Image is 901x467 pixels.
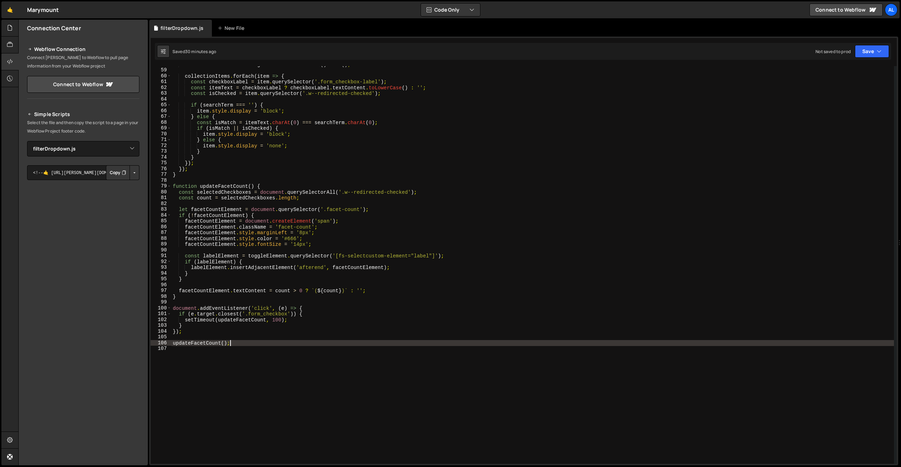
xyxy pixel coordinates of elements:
[151,120,171,126] div: 68
[151,218,171,224] div: 85
[151,224,171,230] div: 86
[151,90,171,96] div: 63
[151,282,171,288] div: 96
[151,166,171,172] div: 76
[185,49,216,55] div: 30 minutes ago
[885,4,897,16] a: Al
[27,165,139,180] textarea: <!--🤙 [URL][PERSON_NAME][DOMAIN_NAME]> <script>document.addEventListener("DOMContentLoaded", func...
[172,49,216,55] div: Saved
[151,114,171,120] div: 67
[151,322,171,328] div: 103
[151,67,171,73] div: 59
[151,189,171,195] div: 80
[151,108,171,114] div: 66
[151,148,171,154] div: 73
[151,96,171,102] div: 64
[151,334,171,340] div: 105
[151,317,171,323] div: 102
[106,165,139,180] div: Button group with nested dropdown
[1,1,19,18] a: 🤙
[421,4,480,16] button: Code Only
[27,192,140,255] iframe: YouTube video player
[27,45,139,53] h2: Webflow Connection
[27,6,59,14] div: Marymount
[151,131,171,137] div: 70
[151,85,171,91] div: 62
[151,270,171,276] div: 94
[151,201,171,207] div: 82
[27,53,139,70] p: Connect [PERSON_NAME] to Webflow to pull page information from your Webflow project
[151,154,171,160] div: 74
[151,305,171,311] div: 100
[151,259,171,265] div: 92
[27,76,139,93] a: Connect to Webflow
[151,102,171,108] div: 65
[151,230,171,236] div: 87
[855,45,889,58] button: Save
[151,311,171,317] div: 101
[151,160,171,166] div: 75
[151,253,171,259] div: 91
[151,79,171,85] div: 61
[151,73,171,79] div: 60
[151,178,171,184] div: 78
[151,294,171,300] div: 98
[27,24,81,32] h2: Connection Center
[151,299,171,305] div: 99
[218,25,247,32] div: New File
[151,241,171,247] div: 89
[151,137,171,143] div: 71
[151,212,171,218] div: 84
[151,346,171,352] div: 107
[151,340,171,346] div: 106
[27,110,139,119] h2: Simple Scripts
[27,119,139,135] p: Select the file and then copy the script to a page in your Webflow Project footer code.
[151,206,171,212] div: 83
[815,49,851,55] div: Not saved to prod
[27,260,140,323] iframe: YouTube video player
[160,25,203,32] div: filterDropdown.js
[106,165,130,180] button: Copy
[151,276,171,282] div: 95
[809,4,883,16] a: Connect to Webflow
[151,264,171,270] div: 93
[151,236,171,242] div: 88
[151,328,171,334] div: 104
[151,143,171,149] div: 72
[151,183,171,189] div: 79
[151,247,171,253] div: 90
[151,195,171,201] div: 81
[151,125,171,131] div: 69
[151,172,171,178] div: 77
[151,288,171,294] div: 97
